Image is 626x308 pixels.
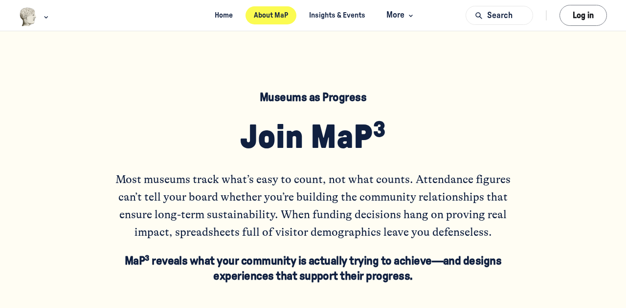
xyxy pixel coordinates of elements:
[378,6,420,24] button: More
[19,7,37,26] img: Museums as Progress logo
[466,6,533,25] button: Search
[115,173,513,239] span: Most museums track what’s easy to count, not what counts. Attendance figures can’t tell your boar...
[206,6,242,24] a: Home
[246,6,297,24] a: About MaP
[386,9,415,22] span: More
[19,6,51,27] button: Museums as Progress logo
[301,6,374,24] a: Insights & Events
[559,5,607,26] button: Log in
[125,255,504,282] span: MaP³ reveals what your community is actually trying to achieve—and designs experiences that suppo...
[240,121,386,154] span: Join MaP³
[260,92,366,103] span: Museums as Progress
